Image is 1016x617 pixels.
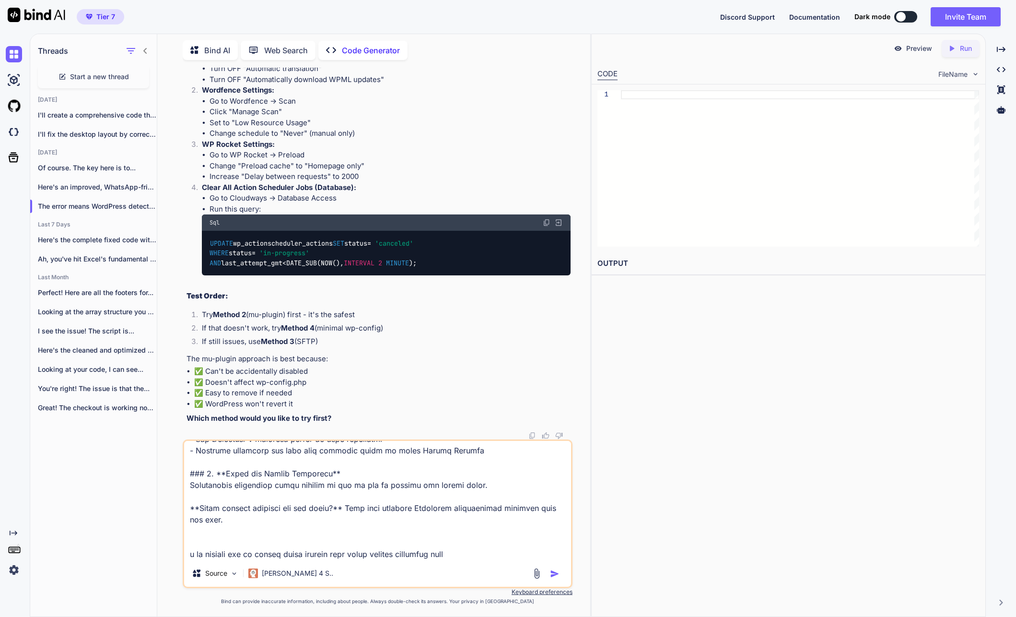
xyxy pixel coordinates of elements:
[38,365,157,374] p: Looking at your code, I can see...
[96,12,115,22] span: Tier 7
[210,63,571,74] li: Turn OFF "Automatic translation"
[194,388,571,399] li: ✅ Easy to remove if needed
[259,249,309,258] span: 'in-progress'
[6,124,22,140] img: darkCloudIdeIcon
[38,403,157,413] p: Great! The checkout is working now. To...
[554,218,563,227] img: Open in Browser
[210,239,233,248] span: UPDATE
[38,254,157,264] p: Ah, you've hit Excel's fundamental row/column limits!...
[210,171,571,182] li: Increase "Delay between requests" to 2000
[906,44,932,53] p: Preview
[204,45,230,56] p: Bind AI
[528,432,536,439] img: copy
[30,96,157,104] h2: [DATE]
[194,323,571,336] li: If that doesn't work, try (minimal wp-config)
[720,13,775,21] span: Discord Support
[194,377,571,388] li: ✅ Doesn't affect wp-config.php
[931,7,1001,26] button: Invite Team
[6,562,22,578] img: settings
[342,45,400,56] p: Code Generator
[264,45,308,56] p: Web Search
[194,336,571,350] li: If still issues, use (SFTP)
[86,14,93,20] img: premium
[38,345,157,355] p: Here's the cleaned and optimized HTML for...
[30,221,157,228] h2: Last 7 Days
[38,110,157,120] p: I'll create a comprehensive code that finds...
[38,130,157,139] p: I'll fix the desktop layout by correcting...
[210,238,417,268] code: wp_actionscheduler_actions status status last_attempt_gmt DATE_SUB(NOW(), );
[375,239,413,248] span: 'canceled'
[202,183,356,192] strong: Clear All Action Scheduler Jobs (Database):
[720,12,775,22] button: Discord Support
[210,219,220,226] span: Sql
[960,44,972,53] p: Run
[38,163,157,173] p: Of course. The key here is to...
[261,337,294,346] strong: Method 3
[70,72,129,82] span: Start a new thread
[210,128,571,139] li: Change schedule to "Never" (manual only)
[38,326,157,336] p: I see the issue! The script is...
[6,72,22,88] img: ai-studio
[597,90,608,99] div: 1
[6,98,22,114] img: githubLight
[210,107,571,118] li: Click "Manage Scan"
[38,384,157,393] p: You're right! The issue is that the...
[194,309,571,323] li: Try (mu-plugin) first - it's the safest
[213,310,246,319] strong: Method 2
[38,202,157,211] p: The error means WordPress detected a potential...
[38,235,157,245] p: Here's the complete fixed code with the...
[38,307,157,317] p: Looking at the array structure you discovered:...
[378,259,382,267] span: 2
[184,441,571,560] textarea: LorEmipsumDol " si ame co adipis elits doei tempori utLab'et doloremagnaa en adm ve quisno exerc ...
[543,219,550,226] img: copy
[6,46,22,62] img: chat
[789,12,840,22] button: Documentation
[194,399,571,410] li: ✅ WordPress won't revert it
[183,598,572,605] p: Bind can provide inaccurate information, including about people. Always double-check its answers....
[550,569,560,579] img: icon
[597,69,618,80] div: CODE
[210,249,229,258] span: WHERE
[210,74,571,85] li: Turn OFF "Automatically download WPML updates"
[38,182,157,192] p: Here's an improved, WhatsApp-friendly version that's more...
[210,161,571,172] li: Change "Preload cache" to "Homepage only"
[542,432,549,439] img: like
[187,354,571,365] p: The mu-plugin approach is best because:
[252,249,256,258] span: =
[531,568,542,579] img: attachment
[386,259,409,267] span: MINUTE
[210,96,571,107] li: Go to Wordfence → Scan
[30,273,157,281] h2: Last Month
[205,569,227,578] p: Source
[38,288,157,297] p: Perfect! Here are all the footers for...
[8,8,65,22] img: Bind AI
[187,291,228,300] strong: Test Order:
[77,9,124,24] button: premiumTier 7
[344,259,374,267] span: INTERVAL
[187,414,331,423] strong: Which method would you like to try first?
[555,432,563,439] img: dislike
[938,70,968,79] span: FileName
[210,204,571,215] li: Run this query:
[202,85,274,95] strong: Wordfence Settings:
[592,252,985,275] h2: OUTPUT
[789,13,840,21] span: Documentation
[210,150,571,161] li: Go to WP Rocket → Preload
[971,70,980,78] img: chevron down
[230,570,238,578] img: Pick Models
[210,193,571,204] li: Go to Cloudways → Database Access
[248,569,258,578] img: Claude 4 Sonnet
[282,259,286,267] span: <
[30,149,157,156] h2: [DATE]
[183,588,572,596] p: Keyboard preferences
[202,140,275,149] strong: WP Rocket Settings:
[38,45,68,57] h1: Threads
[333,239,344,248] span: SET
[210,118,571,129] li: Set to "Low Resource Usage"
[210,259,221,267] span: AND
[194,366,571,377] li: ✅ Can't be accidentally disabled
[262,569,333,578] p: [PERSON_NAME] 4 S..
[367,239,371,248] span: =
[854,12,890,22] span: Dark mode
[281,323,315,332] strong: Method 4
